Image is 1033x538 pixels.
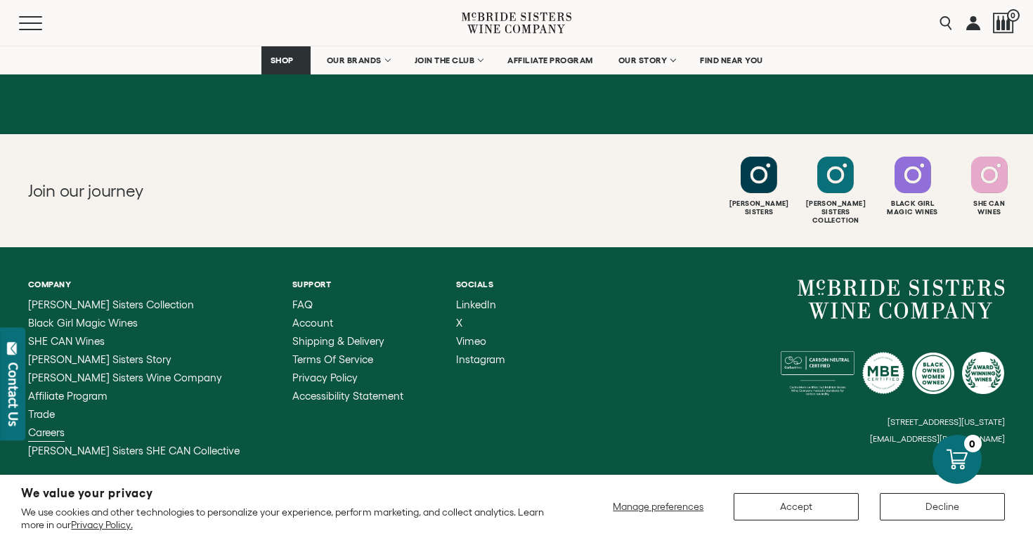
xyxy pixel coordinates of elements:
[799,199,872,225] div: [PERSON_NAME] Sisters Collection
[28,390,108,402] span: Affiliate Program
[507,55,593,65] span: AFFILIATE PROGRAM
[964,435,982,452] div: 0
[292,391,403,402] a: Accessibility Statement
[1007,9,1020,22] span: 0
[292,298,313,310] span: FAQ
[28,336,240,347] a: SHE CAN Wines
[28,408,55,420] span: Trade
[28,317,240,329] a: Black Girl Magic Wines
[292,372,358,383] span: Privacy Policy
[604,493,713,520] button: Manage preferences
[456,317,462,329] span: X
[318,46,398,74] a: OUR BRANDS
[28,180,468,202] h2: Join our journey
[28,353,171,365] span: [PERSON_NAME] Sisters Story
[292,317,403,329] a: Account
[456,335,486,347] span: Vimeo
[456,317,505,329] a: X
[28,426,65,438] span: Careers
[292,372,403,383] a: Privacy Policy
[456,298,496,310] span: LinkedIn
[880,493,1005,520] button: Decline
[722,199,795,216] div: [PERSON_NAME] Sisters
[28,391,240,402] a: Affiliate Program
[734,493,859,520] button: Accept
[292,336,403,347] a: Shipping & Delivery
[28,354,240,365] a: McBride Sisters Story
[292,353,373,365] span: Terms of Service
[292,317,333,329] span: Account
[292,390,403,402] span: Accessibility Statement
[19,16,70,30] button: Mobile Menu Trigger
[71,519,132,530] a: Privacy Policy.
[876,199,949,216] div: Black Girl Magic Wines
[700,55,763,65] span: FIND NEAR YOU
[888,417,1005,426] small: [STREET_ADDRESS][US_STATE]
[28,372,222,383] span: [PERSON_NAME] Sisters Wine Company
[28,317,138,329] span: Black Girl Magic Wines
[722,157,795,216] a: Follow McBride Sisters on Instagram [PERSON_NAME]Sisters
[28,299,240,310] a: McBride Sisters Collection
[28,427,240,438] a: Careers
[456,299,505,310] a: LinkedIn
[456,336,505,347] a: Vimeo
[28,298,194,310] span: [PERSON_NAME] Sisters Collection
[327,55,382,65] span: OUR BRANDS
[456,354,505,365] a: Instagram
[613,501,703,512] span: Manage preferences
[691,46,772,74] a: FIND NEAR YOU
[798,280,1005,319] a: McBride Sisters Wine Company
[870,434,1005,444] small: [EMAIL_ADDRESS][DOMAIN_NAME]
[21,487,555,499] h2: We value your privacy
[953,199,1026,216] div: She Can Wines
[799,157,872,225] a: Follow McBride Sisters Collection on Instagram [PERSON_NAME] SistersCollection
[28,445,240,457] span: [PERSON_NAME] Sisters SHE CAN Collective
[21,506,555,531] p: We use cookies and other technologies to personalize your experience, perform marketing, and coll...
[292,299,403,310] a: FAQ
[28,409,240,420] a: Trade
[261,46,311,74] a: SHOP
[953,157,1026,216] a: Follow SHE CAN Wines on Instagram She CanWines
[271,55,294,65] span: SHOP
[292,354,403,365] a: Terms of Service
[609,46,684,74] a: OUR STORY
[498,46,602,74] a: AFFILIATE PROGRAM
[28,335,105,347] span: SHE CAN Wines
[28,445,240,457] a: McBride Sisters SHE CAN Collective
[28,372,240,383] a: McBride Sisters Wine Company
[876,157,949,216] a: Follow Black Girl Magic Wines on Instagram Black GirlMagic Wines
[292,335,384,347] span: Shipping & Delivery
[6,362,20,426] div: Contact Us
[405,46,492,74] a: JOIN THE CLUB
[618,55,668,65] span: OUR STORY
[415,55,475,65] span: JOIN THE CLUB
